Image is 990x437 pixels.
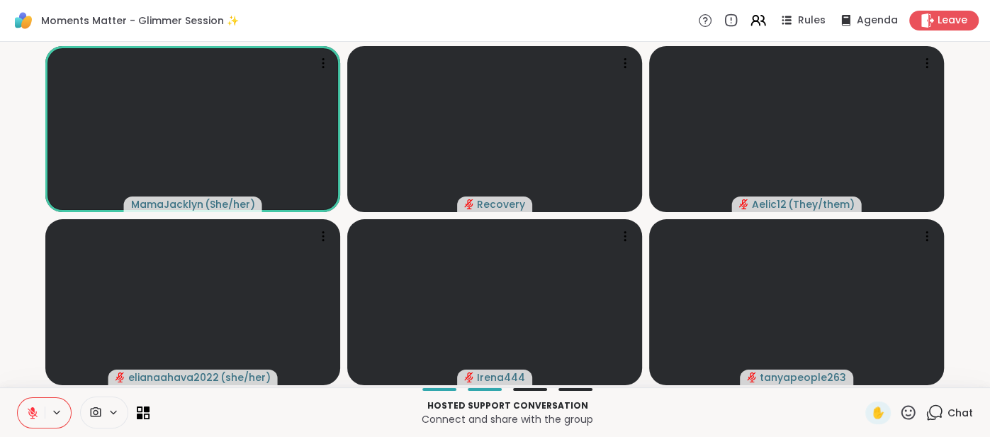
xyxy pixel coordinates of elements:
span: ( She/her ) [205,197,255,211]
span: audio-muted [116,372,125,382]
span: Rules [798,13,826,28]
span: Irena444 [477,370,525,385]
span: audio-muted [464,199,474,209]
span: Chat [947,406,973,420]
span: audio-muted [739,199,749,209]
span: MamaJacklyn [131,197,203,211]
img: ShareWell Logomark [11,9,35,33]
span: audio-muted [747,372,757,382]
span: tanyapeople263 [760,370,846,385]
span: Aelic12 [752,197,787,211]
span: ✋ [871,404,885,421]
span: ( They/them ) [788,197,855,211]
span: Moments Matter - Glimmer Session ✨ [41,13,239,28]
span: elianaahava2022 [128,370,219,385]
span: Agenda [857,13,898,28]
span: Recovery [477,197,525,211]
p: Hosted support conversation [158,399,857,412]
p: Connect and share with the group [158,412,857,426]
span: ( she/her ) [220,370,271,385]
span: Leave [938,13,967,28]
span: audio-muted [464,372,474,382]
